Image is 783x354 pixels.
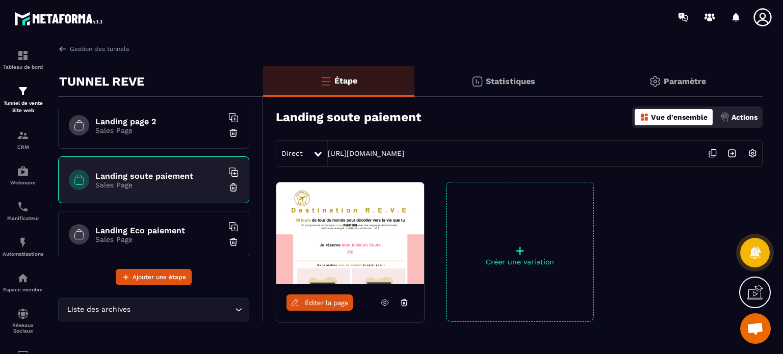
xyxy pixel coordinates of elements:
[722,144,742,163] img: arrow-next.bcc2205e.svg
[14,9,106,28] img: logo
[732,113,758,121] p: Actions
[116,269,192,285] button: Ajouter une étape
[95,181,223,189] p: Sales Page
[320,75,332,87] img: bars-o.4a397970.svg
[95,226,223,235] h6: Landing Eco paiement
[3,287,43,292] p: Espace membre
[3,322,43,334] p: Réseaux Sociaux
[17,308,29,320] img: social-network
[3,180,43,185] p: Webinaire
[334,76,357,86] p: Étape
[3,42,43,77] a: formationformationTableau de bord
[3,229,43,264] a: automationsautomationsAutomatisations
[3,264,43,300] a: automationsautomationsEspace membre
[3,251,43,257] p: Automatisations
[228,182,239,193] img: trash
[276,182,424,284] img: image
[133,272,186,282] span: Ajouter une étape
[720,113,729,122] img: actions.d6e523a2.png
[228,128,239,138] img: trash
[743,144,762,163] img: setting-w.858f3a88.svg
[58,44,129,53] a: Gestion des tunnels
[17,49,29,62] img: formation
[664,76,706,86] p: Paramètre
[640,113,649,122] img: dashboard-orange.40269519.svg
[133,304,232,315] input: Search for option
[95,117,223,126] h6: Landing page 2
[95,126,223,134] p: Sales Page
[3,100,43,114] p: Tunnel de vente Site web
[58,298,249,321] div: Search for option
[65,304,133,315] span: Liste des archives
[3,77,43,122] a: formationformationTunnel de vente Site web
[740,313,771,344] div: Ouvrir le chat
[3,64,43,70] p: Tableau de bord
[3,193,43,229] a: schedulerschedulerPlanificateur
[276,110,421,124] h3: Landing soute paiement
[649,75,661,88] img: setting-gr.5f69749f.svg
[471,75,483,88] img: stats.20deebd0.svg
[59,71,144,92] p: TUNNEL REVE
[17,165,29,177] img: automations
[281,149,303,157] span: Direct
[447,243,593,258] p: +
[486,76,535,86] p: Statistiques
[3,215,43,221] p: Planificateur
[3,144,43,150] p: CRM
[228,237,239,247] img: trash
[17,85,29,97] img: formation
[651,113,708,121] p: Vue d'ensemble
[328,149,404,157] a: [URL][DOMAIN_NAME]
[95,171,223,181] h6: Landing soute paiement
[3,300,43,341] a: social-networksocial-networkRéseaux Sociaux
[17,201,29,213] img: scheduler
[17,272,29,284] img: automations
[447,258,593,266] p: Créer une variation
[17,236,29,249] img: automations
[305,299,349,307] span: Éditer la page
[3,122,43,157] a: formationformationCRM
[17,129,29,142] img: formation
[286,294,353,311] a: Éditer la page
[58,44,67,53] img: arrow
[3,157,43,193] a: automationsautomationsWebinaire
[95,235,223,243] p: Sales Page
